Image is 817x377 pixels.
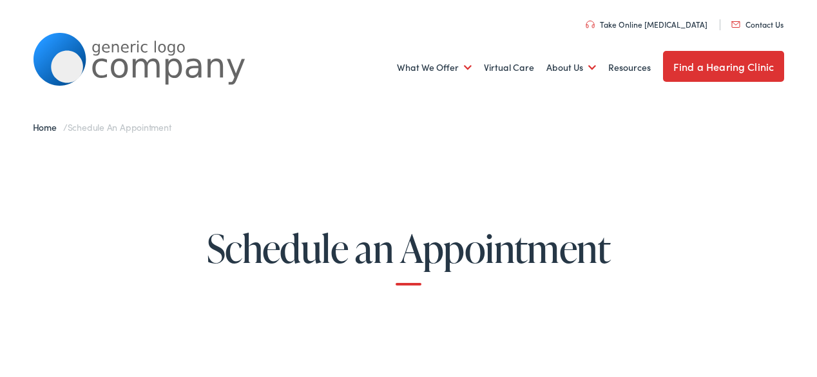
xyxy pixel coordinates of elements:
[663,51,784,82] a: Find a Hearing Clinic
[731,21,740,28] img: utility icon
[608,44,651,92] a: Resources
[731,19,783,30] a: Contact Us
[546,44,596,92] a: About Us
[484,44,534,92] a: Virtual Care
[586,21,595,28] img: utility icon
[33,121,63,133] a: Home
[33,121,171,133] span: /
[68,121,171,133] span: Schedule an Appointment
[397,44,472,92] a: What We Offer
[586,19,707,30] a: Take Online [MEDICAL_DATA]
[33,227,785,285] h1: Schedule an Appointment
